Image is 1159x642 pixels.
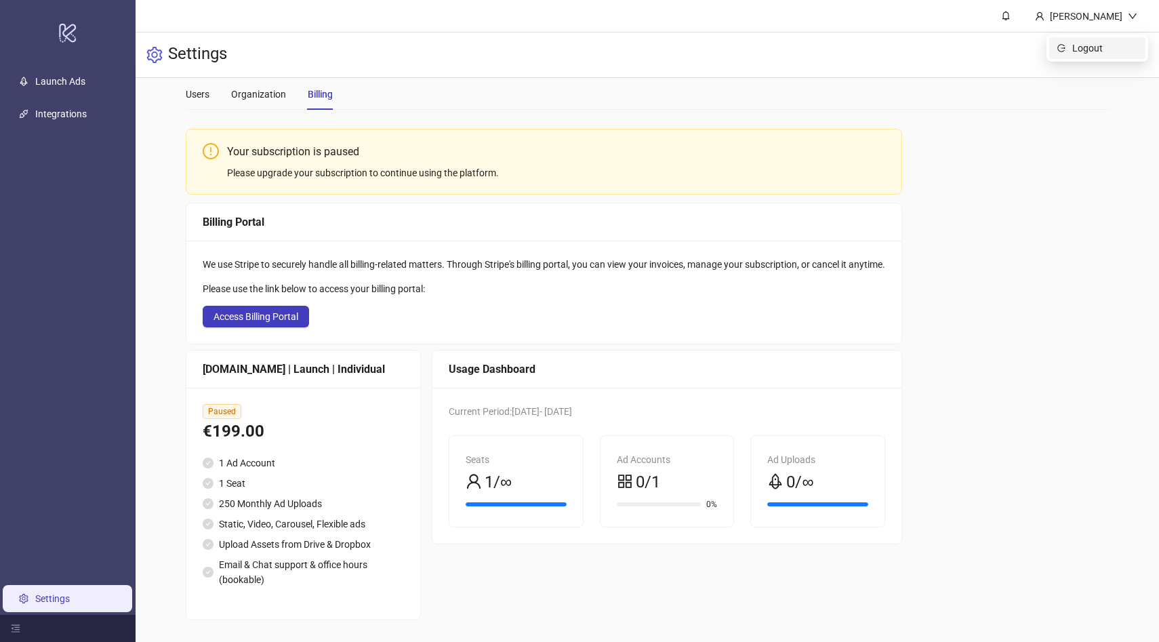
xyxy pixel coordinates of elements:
[636,470,660,496] span: 0/1
[203,557,404,587] li: Email & Chat support & office hours (bookable)
[767,452,868,467] div: Ad Uploads
[213,311,298,322] span: Access Billing Portal
[203,476,404,491] li: 1 Seat
[203,478,213,489] span: check-circle
[146,47,163,63] span: setting
[617,452,718,467] div: Ad Accounts
[227,143,885,160] div: Your subscription is paused
[35,108,87,119] a: Integrations
[1035,12,1044,21] span: user
[203,419,404,445] div: €199.00
[203,257,885,272] div: We use Stripe to securely handle all billing-related matters. Through Stripe's billing portal, yo...
[186,87,209,102] div: Users
[203,281,885,296] div: Please use the link below to access your billing portal:
[11,624,20,633] span: menu-fold
[203,537,404,552] li: Upload Assets from Drive & Dropbox
[203,456,404,470] li: 1 Ad Account
[308,87,333,102] div: Billing
[203,458,213,468] span: check-circle
[706,500,717,508] span: 0%
[231,87,286,102] div: Organization
[203,143,219,159] span: exclamation-circle
[168,43,227,66] h3: Settings
[1044,9,1128,24] div: [PERSON_NAME]
[617,473,633,489] span: appstore
[203,404,241,419] span: Paused
[449,361,885,378] div: Usage Dashboard
[203,306,309,327] button: Access Billing Portal
[1072,41,1137,56] span: Logout
[227,165,885,180] div: Please upgrade your subscription to continue using the platform.
[1057,44,1067,52] span: logout
[203,519,213,529] span: check-circle
[35,593,70,604] a: Settings
[767,473,784,489] span: rocket
[1128,12,1137,21] span: down
[203,496,404,511] li: 250 Monthly Ad Uploads
[786,470,813,496] span: 0/∞
[35,76,85,87] a: Launch Ads
[203,567,213,578] span: check-circle
[485,470,512,496] span: 1/∞
[1001,11,1011,20] span: bell
[203,539,213,550] span: check-circle
[203,517,404,531] li: Static, Video, Carousel, Flexible ads
[449,406,572,417] span: Current Period: [DATE] - [DATE]
[203,498,213,509] span: check-circle
[466,452,567,467] div: Seats
[466,473,482,489] span: user
[203,361,404,378] div: [DOMAIN_NAME] | Launch | Individual
[203,214,885,230] div: Billing Portal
